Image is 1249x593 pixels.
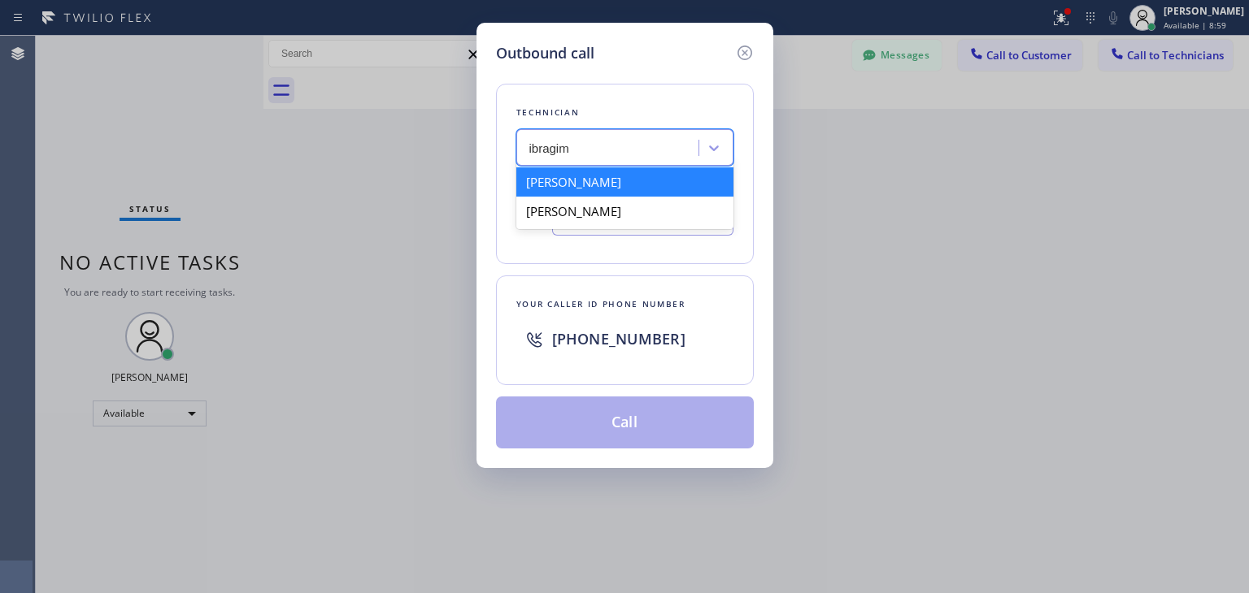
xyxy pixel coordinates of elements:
h5: Outbound call [496,42,594,64]
span: [PHONE_NUMBER] [552,329,685,348]
div: Technician [516,104,733,121]
div: [PERSON_NAME] [516,197,733,226]
div: [PERSON_NAME] [516,167,733,197]
button: Call [496,396,754,448]
div: Your caller id phone number [516,296,733,313]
